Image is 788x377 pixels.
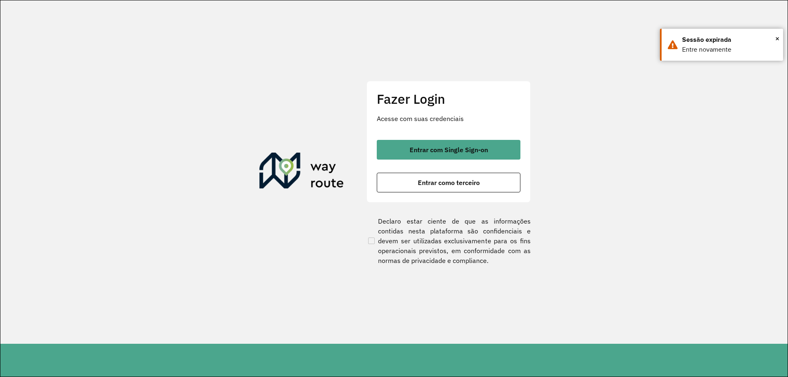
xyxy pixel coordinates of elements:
span: Entrar como terceiro [418,179,480,186]
button: button [377,140,520,160]
label: Declaro estar ciente de que as informações contidas nesta plataforma são confidenciais e devem se... [367,216,531,265]
img: Roteirizador AmbevTech [259,153,344,192]
div: Entre novamente [682,45,777,55]
button: Close [775,32,779,45]
h2: Fazer Login [377,91,520,107]
div: Sessão expirada [682,35,777,45]
span: Entrar com Single Sign-on [410,146,488,153]
p: Acesse com suas credenciais [377,114,520,123]
button: button [377,173,520,192]
span: × [775,32,779,45]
